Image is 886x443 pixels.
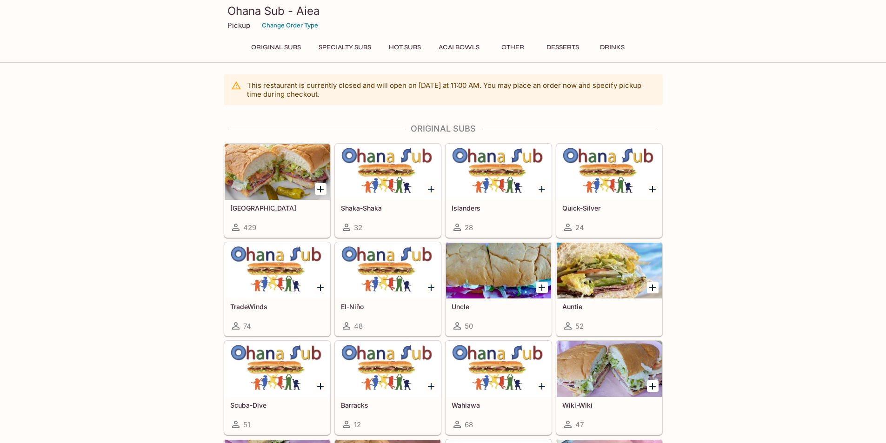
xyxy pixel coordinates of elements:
[315,183,326,195] button: Add Italinano
[335,144,440,200] div: Shaka-Shaka
[647,183,659,195] button: Add Quick-Silver
[536,183,548,195] button: Add Islanders
[384,41,426,54] button: Hot Subs
[557,144,662,200] div: Quick-Silver
[557,243,662,298] div: Auntie
[426,380,437,392] button: Add Barracks
[335,243,440,298] div: El-Niño
[230,303,324,311] h5: TradeWinds
[224,144,330,238] a: [GEOGRAPHIC_DATA]429
[426,282,437,293] button: Add El-Niño
[562,401,656,409] h5: Wiki-Wiki
[225,144,330,200] div: Italinano
[426,183,437,195] button: Add Shaka-Shaka
[647,380,659,392] button: Add Wiki-Wiki
[556,341,662,435] a: Wiki-Wiki47
[341,204,435,212] h5: Shaka-Shaka
[562,303,656,311] h5: Auntie
[465,322,473,331] span: 50
[335,341,441,435] a: Barracks12
[556,242,662,336] a: Auntie52
[575,420,584,429] span: 47
[446,144,552,238] a: Islanders28
[243,420,250,429] span: 51
[556,144,662,238] a: Quick-Silver24
[446,341,552,435] a: Wahiawa68
[230,401,324,409] h5: Scuba-Dive
[433,41,485,54] button: Acai Bowls
[541,41,584,54] button: Desserts
[315,380,326,392] button: Add Scuba-Dive
[224,124,663,134] h4: Original Subs
[258,18,322,33] button: Change Order Type
[230,204,324,212] h5: [GEOGRAPHIC_DATA]
[224,341,330,435] a: Scuba-Dive51
[536,380,548,392] button: Add Wahiawa
[557,341,662,397] div: Wiki-Wiki
[243,223,256,232] span: 429
[465,420,473,429] span: 68
[562,204,656,212] h5: Quick-Silver
[225,341,330,397] div: Scuba-Dive
[492,41,534,54] button: Other
[647,282,659,293] button: Add Auntie
[446,341,551,397] div: Wahiawa
[315,282,326,293] button: Add TradeWinds
[335,341,440,397] div: Barracks
[341,401,435,409] h5: Barracks
[536,282,548,293] button: Add Uncle
[354,223,362,232] span: 32
[354,322,363,331] span: 48
[446,243,551,298] div: Uncle
[225,243,330,298] div: TradeWinds
[575,223,584,232] span: 24
[452,401,546,409] h5: Wahiawa
[224,242,330,336] a: TradeWinds74
[592,41,633,54] button: Drinks
[227,21,250,30] p: Pickup
[313,41,376,54] button: Specialty Subs
[465,223,473,232] span: 28
[452,303,546,311] h5: Uncle
[452,204,546,212] h5: Islanders
[446,144,551,200] div: Islanders
[446,242,552,336] a: Uncle50
[247,81,655,99] p: This restaurant is currently closed and will open on [DATE] at 11:00 AM . You may place an order ...
[575,322,584,331] span: 52
[335,242,441,336] a: El-Niño48
[243,322,251,331] span: 74
[335,144,441,238] a: Shaka-Shaka32
[246,41,306,54] button: Original Subs
[354,420,361,429] span: 12
[227,4,659,18] h3: Ohana Sub - Aiea
[341,303,435,311] h5: El-Niño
